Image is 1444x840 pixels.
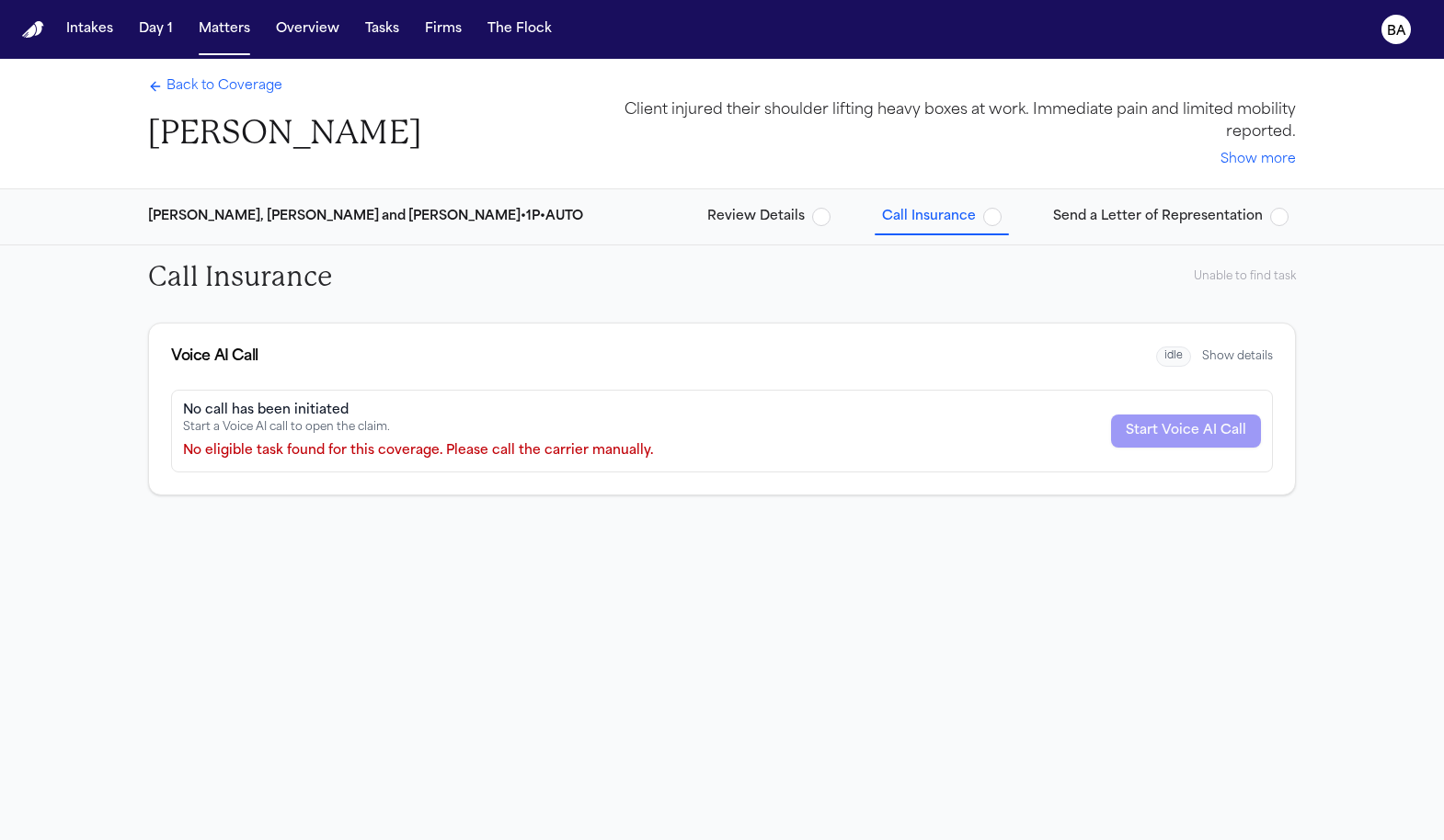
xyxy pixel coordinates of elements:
div: Start a Voice AI call to open the claim. [183,420,653,435]
button: Send a Letter of Representation [1046,200,1296,233]
button: Matters [191,13,258,46]
h1: [PERSON_NAME] [148,112,421,153]
a: Home [22,21,44,39]
button: Day 1 [132,13,180,46]
button: Overview [269,13,347,46]
button: Tasks [358,13,407,46]
div: No call has been initiated [183,402,653,420]
div: Unable to find task [1194,269,1296,284]
h2: Call Insurance [148,260,332,293]
img: Finch Logo [22,21,44,39]
a: Back to Coverage [148,77,282,96]
button: Firms [418,13,469,46]
button: Show details [1202,349,1273,364]
button: Intakes [59,13,120,46]
div: [PERSON_NAME], [PERSON_NAME] and [PERSON_NAME] • 1P • AUTO [148,208,583,226]
div: No eligible task found for this coverage. Please call the carrier manually. [183,442,653,460]
button: Show more [1221,151,1296,169]
span: idle [1156,346,1191,368]
span: Review Details [707,208,805,226]
div: Voice AI Call [171,346,258,368]
span: Back to Coverage [166,77,282,96]
button: The Flock [480,13,559,46]
span: Call Insurance [882,208,976,226]
span: Send a Letter of Representation [1053,208,1263,226]
button: Review Details [700,200,838,233]
div: Client injured their shoulder lifting heavy boxes at work. Immediate pain and limited mobility re... [590,99,1296,143]
button: Call Insurance [875,200,1009,233]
